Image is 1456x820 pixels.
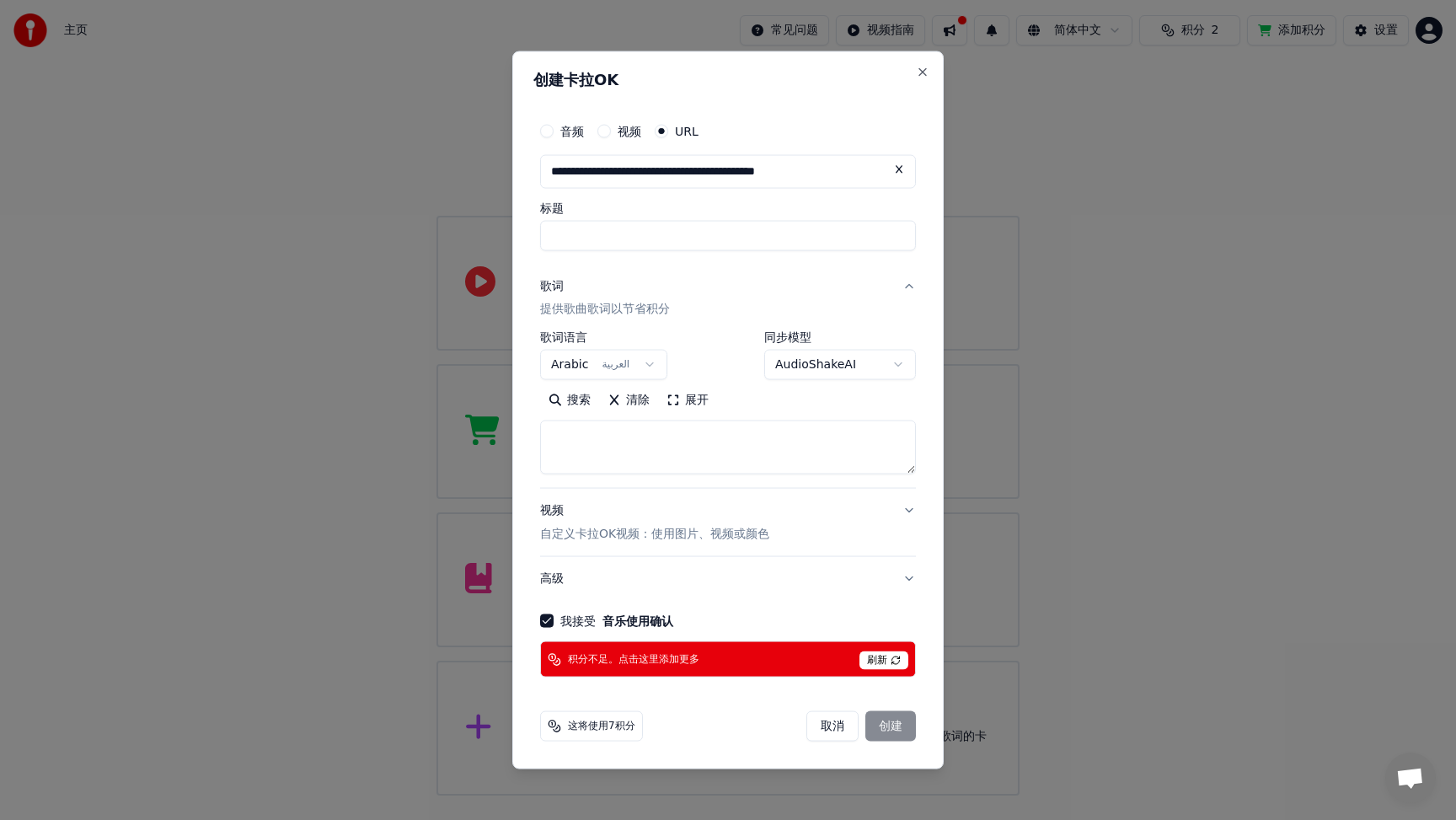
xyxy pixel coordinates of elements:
h2: 创建卡拉OK [533,72,923,87]
button: 取消 [806,711,859,742]
span: 这将使用7积分 [568,720,635,733]
button: 清除 [599,387,658,414]
span: 刷新 [859,651,908,670]
label: 标题 [540,201,916,213]
label: 我接受 [560,615,673,627]
label: 音频 [560,125,584,137]
label: 同步模型 [764,331,916,343]
span: 积分不足。点击这里添加更多 [568,652,699,666]
div: 歌词提供歌曲歌词以节省积分 [540,331,916,488]
p: 自定义卡拉OK视频：使用图片、视频或颜色 [540,526,769,543]
button: 视频自定义卡拉OK视频：使用图片、视频或颜色 [540,489,916,556]
div: 歌词 [540,277,564,294]
button: 搜索 [540,387,599,414]
p: 提供歌曲歌词以节省积分 [540,301,670,318]
label: 歌词语言 [540,331,667,343]
button: 歌词提供歌曲歌词以节省积分 [540,264,916,331]
label: 视频 [618,125,641,137]
button: 高级 [540,557,916,601]
div: 视频 [540,502,769,543]
button: 我接受 [602,615,673,627]
label: URL [675,125,699,137]
button: 展开 [658,387,717,414]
